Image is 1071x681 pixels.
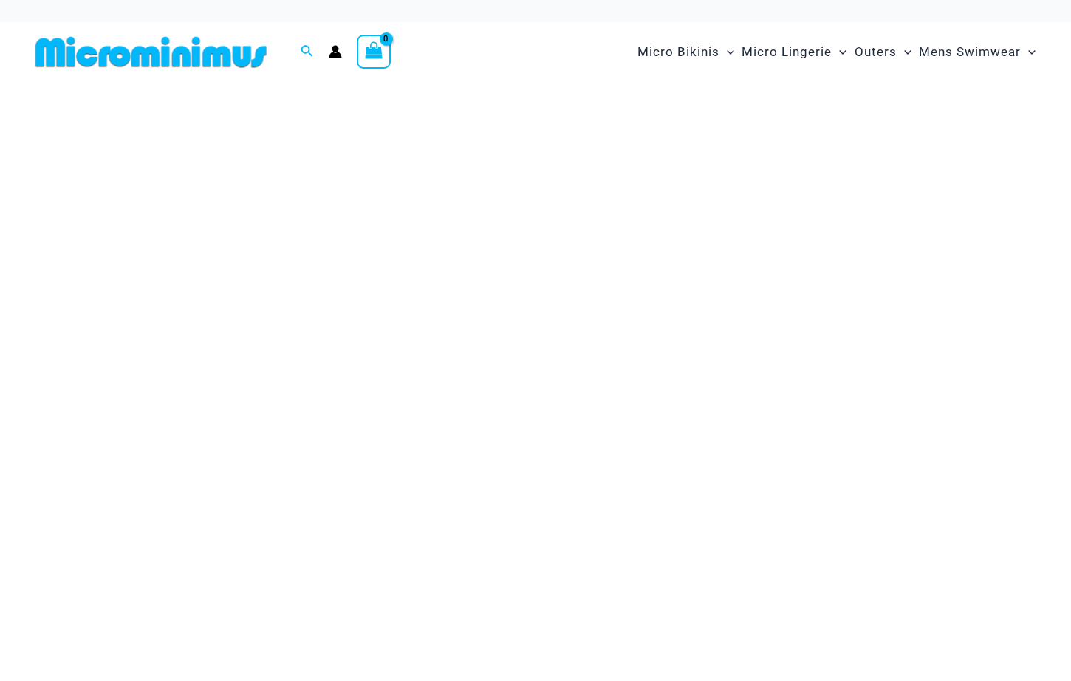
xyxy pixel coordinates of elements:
a: View Shopping Cart, empty [357,35,391,69]
a: OutersMenu ToggleMenu Toggle [851,30,915,75]
a: Mens SwimwearMenu ToggleMenu Toggle [915,30,1039,75]
nav: Site Navigation [632,27,1041,77]
a: Search icon link [301,43,314,61]
span: Micro Bikinis [637,33,719,71]
span: Menu Toggle [897,33,911,71]
a: Micro BikinisMenu ToggleMenu Toggle [634,30,738,75]
span: Menu Toggle [719,33,734,71]
img: MM SHOP LOGO FLAT [30,35,273,69]
span: Mens Swimwear [919,33,1021,71]
span: Micro Lingerie [742,33,832,71]
span: Menu Toggle [1021,33,1036,71]
a: Account icon link [329,45,342,58]
a: Micro LingerieMenu ToggleMenu Toggle [738,30,850,75]
span: Menu Toggle [832,33,846,71]
span: Outers [855,33,897,71]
